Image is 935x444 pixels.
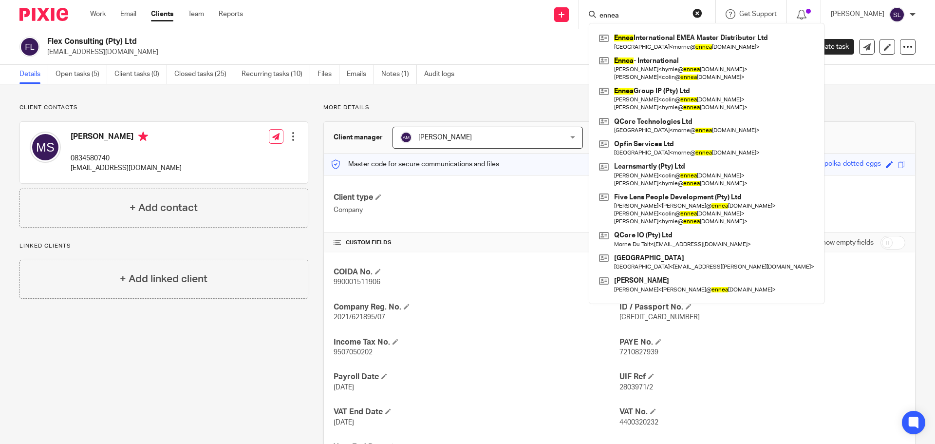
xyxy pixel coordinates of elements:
[619,314,700,321] span: [CREDIT_CARD_NUMBER]
[818,238,874,248] label: Show empty fields
[347,65,374,84] a: Emails
[619,302,905,312] h4: ID / Passport No.
[334,133,383,142] h3: Client manager
[19,104,308,112] p: Client contacts
[334,349,373,356] span: 9507050202
[138,132,148,141] i: Primary
[90,9,106,19] a: Work
[619,407,905,417] h4: VAT No.
[598,12,686,20] input: Search
[889,7,905,22] img: svg%3E
[114,65,167,84] a: Client tasks (0)
[334,372,619,382] h4: Payroll Date
[798,39,854,55] a: Create task
[334,205,619,215] p: Company
[334,337,619,347] h4: Income Tax No.
[323,104,916,112] p: More details
[424,65,462,84] a: Audit logs
[30,132,61,163] img: svg%3E
[381,65,417,84] a: Notes (1)
[739,11,777,18] span: Get Support
[334,419,354,426] span: [DATE]
[47,37,636,47] h2: Flex Consulting (Pty) Ltd
[400,132,412,143] img: svg%3E
[331,159,499,169] p: Master code for secure communications and files
[318,65,339,84] a: Files
[56,65,107,84] a: Open tasks (5)
[418,134,472,141] span: [PERSON_NAME]
[334,314,385,321] span: 2021/621895/07
[242,65,310,84] a: Recurring tasks (10)
[334,267,619,277] h4: COIDA No.
[771,159,881,170] div: awesome-brown-polka-dotted-eggs
[120,271,207,287] h4: + Add linked client
[19,37,40,57] img: svg%3E
[619,384,653,391] span: 2803971/2
[47,47,783,57] p: [EMAIL_ADDRESS][DOMAIN_NAME]
[334,302,619,312] h4: Company Reg. No.
[71,154,182,163] p: 0834580740
[692,8,702,18] button: Clear
[831,9,884,19] p: [PERSON_NAME]
[188,9,204,19] a: Team
[174,65,234,84] a: Closed tasks (25)
[334,384,354,391] span: [DATE]
[71,163,182,173] p: [EMAIL_ADDRESS][DOMAIN_NAME]
[19,242,308,250] p: Linked clients
[151,9,173,19] a: Clients
[120,9,136,19] a: Email
[334,407,619,417] h4: VAT End Date
[19,65,48,84] a: Details
[71,132,182,144] h4: [PERSON_NAME]
[334,193,619,203] h4: Client type
[219,9,243,19] a: Reports
[619,349,658,356] span: 7210827939
[19,8,68,21] img: Pixie
[619,372,905,382] h4: UIF Ref
[619,337,905,347] h4: PAYE No.
[334,279,380,286] span: 990001511906
[130,200,198,215] h4: + Add contact
[619,419,658,426] span: 4400320232
[334,239,619,247] h4: CUSTOM FIELDS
